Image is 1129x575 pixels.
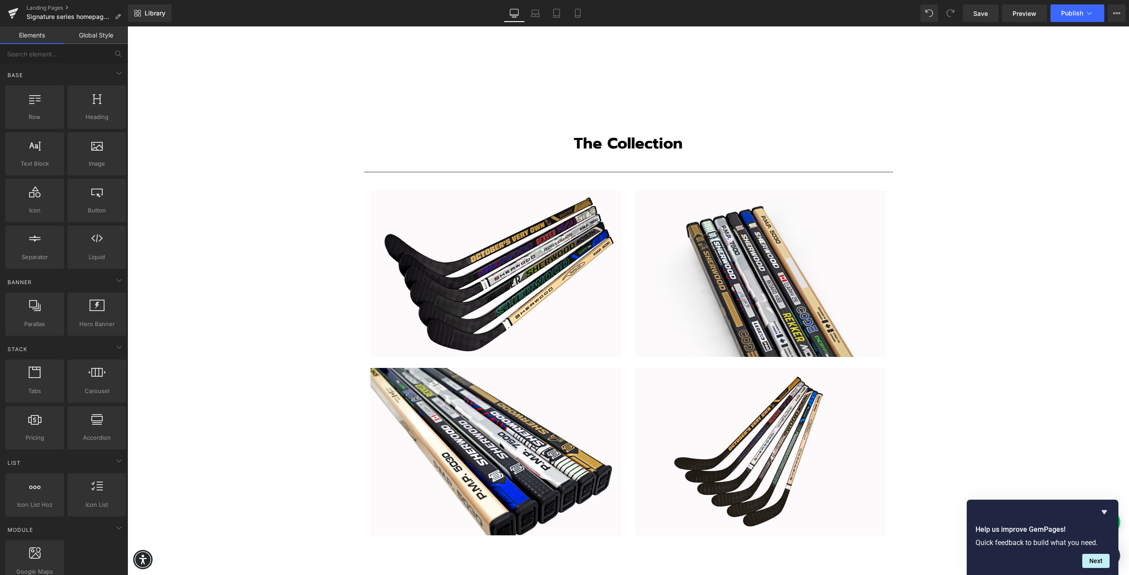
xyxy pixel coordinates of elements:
[6,523,25,543] div: Accessibility Menu
[7,526,34,534] span: Module
[1002,4,1047,22] a: Preview
[8,206,61,215] span: Icon
[64,26,128,44] a: Global Style
[546,4,567,22] a: Tablet
[504,4,525,22] a: Desktop
[70,433,123,442] span: Accordion
[7,278,33,286] span: Banner
[26,13,111,20] span: Signature series homepage - EN
[976,507,1110,568] div: Help us improve GemPages!
[8,252,61,262] span: Separator
[70,159,123,168] span: Image
[8,112,61,122] span: Row
[145,9,165,17] span: Library
[70,206,123,215] span: Button
[1099,507,1110,517] button: Hide survey
[973,9,988,18] span: Save
[8,500,61,509] span: Icon List Hoz
[976,538,1110,547] p: Quick feedback to build what you need.
[525,4,546,22] a: Laptop
[1013,9,1036,18] span: Preview
[976,524,1110,535] h2: Help us improve GemPages!
[243,107,759,128] h2: The Collection
[1108,4,1125,22] button: More
[7,345,28,353] span: Stack
[70,112,123,122] span: Heading
[7,71,24,79] span: Base
[128,4,172,22] a: New Library
[70,252,123,262] span: Liquid
[1082,554,1110,568] button: Next question
[1050,4,1104,22] button: Publish
[70,386,123,396] span: Carousel
[70,500,123,509] span: Icon List
[8,159,61,168] span: Text Block
[920,4,938,22] button: Undo
[942,4,959,22] button: Redo
[26,4,128,11] a: Landing Pages
[567,4,588,22] a: Mobile
[8,386,61,396] span: Tabs
[7,459,22,467] span: List
[70,319,123,329] span: Hero Banner
[8,319,61,329] span: Parallax
[1061,10,1083,17] span: Publish
[8,433,61,442] span: Pricing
